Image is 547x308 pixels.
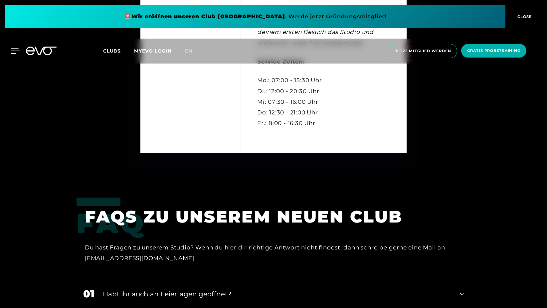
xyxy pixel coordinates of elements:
a: Clubs [103,48,134,54]
div: Du hast Fragen zu unserem Studio? Wenn du hier dir richtige Antwort nicht findest, dann schreibe ... [85,242,454,264]
a: en [185,47,200,55]
button: CLOSE [505,5,542,28]
span: en [185,48,192,54]
div: Habt ihr auch an Feiertagen geöffnet? [103,289,452,299]
span: Jetzt Mitglied werden [395,48,451,54]
span: Gratis Probetraining [467,48,520,54]
a: Gratis Probetraining [459,44,528,58]
a: MYEVO LOGIN [134,48,172,54]
div: 01 [83,286,94,301]
span: Clubs [103,48,121,54]
a: Jetzt Mitglied werden [387,44,459,58]
span: CLOSE [516,14,532,20]
h1: FAQS ZU UNSEREM NEUEN CLUB [85,206,454,228]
